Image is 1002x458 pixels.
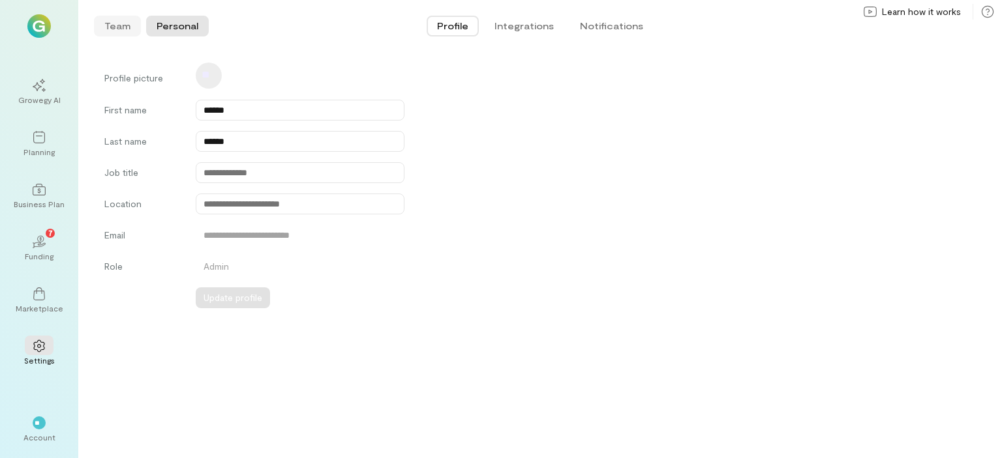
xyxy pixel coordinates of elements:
[104,166,183,183] label: Job title
[94,16,141,36] button: Team
[196,260,404,277] div: Admin
[16,173,63,220] a: Business Plan
[104,260,183,277] label: Role
[16,277,63,324] a: Marketplace
[16,68,63,115] a: Growegy AI
[16,225,63,272] a: Funding
[23,432,55,442] div: Account
[569,16,654,36] button: Notifications
[48,227,53,238] span: 7
[24,355,55,365] div: Settings
[18,94,61,105] div: Growegy AI
[25,251,53,261] div: Funding
[16,121,63,167] a: Planning
[484,16,564,36] button: Integrations
[104,197,183,214] label: Location
[104,104,183,121] label: First name
[16,303,63,313] div: Marketplace
[23,147,55,157] div: Planning
[14,199,65,209] div: Business Plan
[196,287,270,308] button: Update profile
[882,5,961,18] span: Learn how it works
[104,135,183,152] label: Last name
[146,16,209,36] button: Personal
[427,16,479,36] button: Profile
[104,66,183,89] label: Profile picture
[104,229,183,246] label: Email
[16,329,63,376] a: Settings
